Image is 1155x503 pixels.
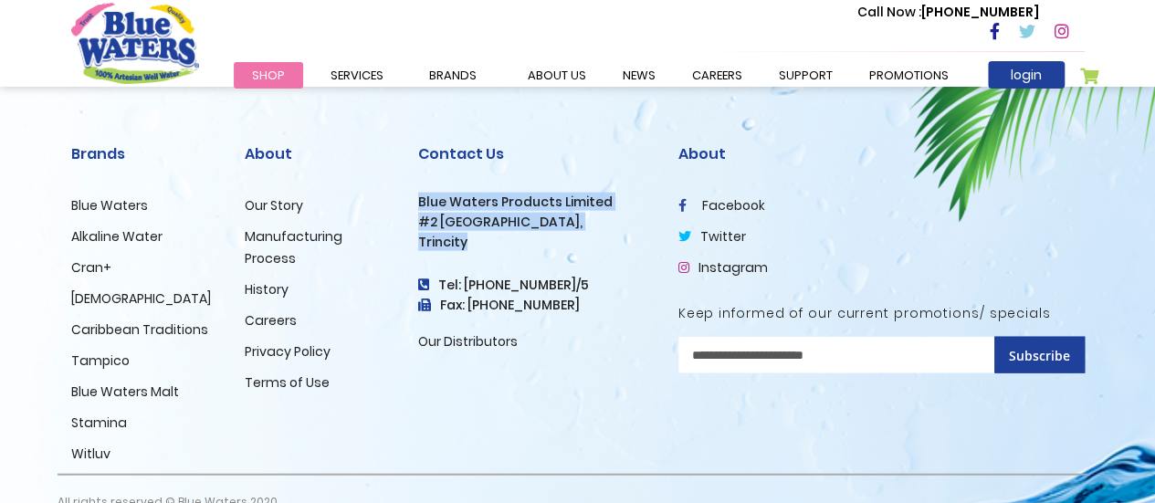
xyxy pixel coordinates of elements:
a: Witluv [71,445,110,463]
span: Brands [429,67,477,84]
h2: Contact Us [418,145,651,162]
a: twitter [678,227,746,246]
h5: Keep informed of our current promotions/ specials [678,306,1085,321]
h3: #2 [GEOGRAPHIC_DATA], [418,215,651,230]
span: Shop [252,67,285,84]
a: Our Distributors [418,332,518,351]
a: Caribbean Traditions [71,320,208,339]
a: Promotions [851,62,967,89]
span: Subscribe [1009,347,1070,364]
a: Terms of Use [245,373,330,392]
a: Blue Waters Malt [71,382,179,401]
p: [PHONE_NUMBER] [857,3,1039,22]
a: careers [674,62,761,89]
a: facebook [678,196,765,215]
h4: Tel: [PHONE_NUMBER]/5 [418,278,651,293]
h3: Trincity [418,235,651,250]
h2: Brands [71,145,217,162]
h2: About [245,145,391,162]
a: [DEMOGRAPHIC_DATA] [71,289,211,308]
a: Privacy Policy [245,342,331,361]
a: support [761,62,851,89]
button: Subscribe [994,337,1085,373]
h2: About [678,145,1085,162]
a: Cran+ [71,258,111,277]
span: Services [331,67,383,84]
a: Careers [245,311,297,330]
a: Blue Waters [71,196,148,215]
a: Manufacturing Process [245,227,342,267]
a: Alkaline Water [71,227,163,246]
a: login [988,61,1065,89]
h3: Fax: [PHONE_NUMBER] [418,298,651,313]
a: Stamina [71,414,127,432]
a: Our Story [245,196,303,215]
a: about us [509,62,604,89]
a: Tampico [71,351,130,370]
h3: Blue Waters Products Limited [418,194,651,210]
a: News [604,62,674,89]
span: Call Now : [857,3,921,21]
a: History [245,280,289,299]
a: store logo [71,3,199,83]
a: Instagram [678,258,768,277]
